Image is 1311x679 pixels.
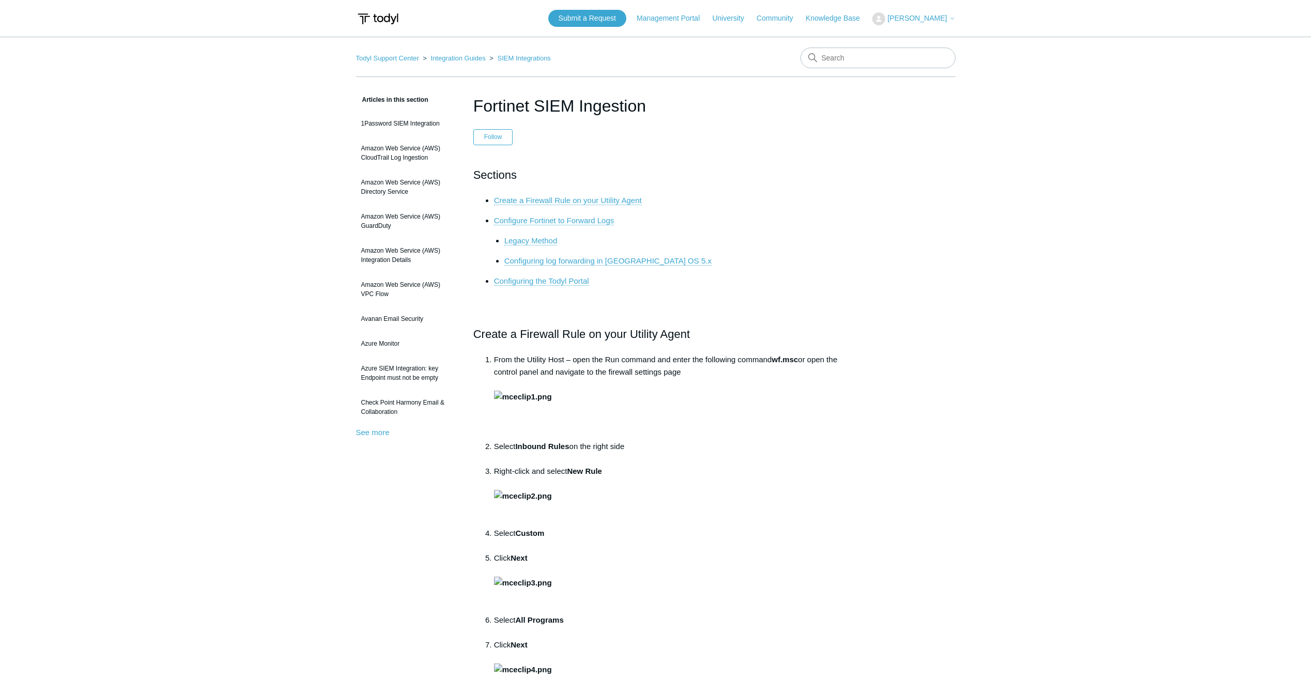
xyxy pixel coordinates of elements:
li: Todyl Support Center [356,54,421,62]
li: Select [494,614,838,639]
h2: Sections [473,166,838,184]
a: Create a Firewall Rule on your Utility Agent [494,196,642,205]
img: mceclip4.png [494,663,552,676]
li: Integration Guides [421,54,487,62]
a: Configuring the Todyl Portal [494,276,589,286]
input: Search [800,48,955,68]
a: 1Password SIEM Integration [356,114,458,133]
a: Configuring log forwarding in [GEOGRAPHIC_DATA] OS 5.x [504,256,712,266]
a: Amazon Web Service (AWS) GuardDuty [356,207,458,236]
strong: Custom [515,529,544,537]
img: mceclip1.png [494,391,552,403]
img: mceclip3.png [494,577,552,589]
a: See more [356,428,390,437]
button: [PERSON_NAME] [872,12,955,25]
a: Avanan Email Security [356,309,458,329]
a: University [712,13,754,24]
strong: Inbound Rules [515,442,569,451]
a: SIEM Integrations [498,54,551,62]
li: Click [494,552,838,614]
a: Azure Monitor [356,334,458,353]
a: Community [757,13,804,24]
img: mceclip2.png [494,490,552,502]
a: Knowledge Base [806,13,870,24]
a: Legacy Method [504,236,558,245]
a: Todyl Support Center [356,54,419,62]
a: Amazon Web Service (AWS) VPC Flow [356,275,458,304]
li: Select on the right side [494,440,838,465]
a: Azure SIEM Integration: key Endpoint must not be empty [356,359,458,388]
h2: Create a Firewall Rule on your Utility Agent [473,325,838,343]
li: From the Utility Host – open the Run command and enter the following command or open the control ... [494,353,838,440]
a: Amazon Web Service (AWS) Integration Details [356,241,458,270]
strong: Next [494,553,552,587]
a: Submit a Request [548,10,626,27]
a: Integration Guides [430,54,485,62]
strong: New Rule [567,467,602,475]
a: Amazon Web Service (AWS) CloudTrail Log Ingestion [356,138,458,167]
a: Management Portal [637,13,710,24]
span: [PERSON_NAME] [887,14,947,22]
li: Select [494,527,838,552]
a: Check Point Harmony Email & Collaboration [356,393,458,422]
h1: Fortinet SIEM Ingestion [473,94,838,118]
a: Amazon Web Service (AWS) Directory Service [356,173,458,202]
button: Follow Article [473,129,513,145]
span: Articles in this section [356,96,428,103]
strong: All Programs [515,615,563,624]
a: Configure Fortinet to Forward Logs [494,216,614,225]
li: SIEM Integrations [487,54,551,62]
li: Right-click and select [494,465,838,527]
img: Todyl Support Center Help Center home page [356,9,400,28]
strong: Next [494,640,552,674]
strong: wf.msc [772,355,798,364]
